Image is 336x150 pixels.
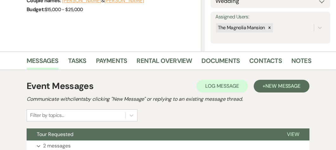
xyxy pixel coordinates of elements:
span: $15,000 - $25,000 [45,6,83,13]
label: Assigned Users: [215,12,326,22]
span: View [287,131,299,138]
a: Messages [27,56,59,70]
h1: Event Messages [27,79,93,93]
button: Tour Requested [27,128,277,140]
a: Rental Overview [136,56,192,70]
span: New Message [265,83,301,89]
a: Contacts [249,56,282,70]
div: The Magnolia Mansion [216,23,266,32]
button: +New Message [254,80,309,92]
button: Log Message [196,80,248,92]
a: Documents [201,56,240,70]
span: Log Message [205,83,239,89]
div: Filter by topics... [30,112,64,119]
span: Tour Requested [37,131,73,138]
span: Budget: [27,6,45,13]
button: View [277,128,309,140]
a: Notes [291,56,311,70]
h2: Communicate with clients by clicking "New Message" or replying to an existing message thread. [27,95,309,103]
p: 2 messages [43,142,71,150]
a: Tasks [68,56,86,70]
a: Payments [96,56,127,70]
